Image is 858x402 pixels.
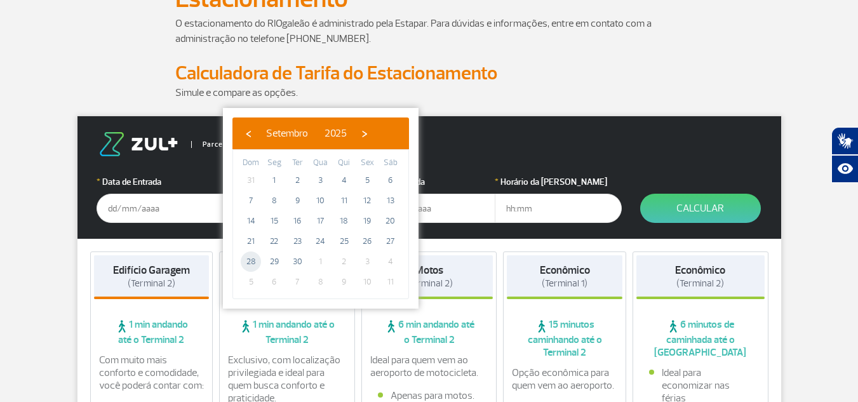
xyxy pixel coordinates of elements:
[332,156,356,170] th: weekday
[370,354,488,379] p: Ideal para quem vem ao aeroporto de motocicleta.
[309,156,333,170] th: weekday
[831,127,858,155] button: Abrir tradutor de língua de sinais.
[223,318,351,346] span: 1 min andando até o Terminal 2
[357,272,377,292] span: 10
[287,272,307,292] span: 7
[241,272,261,292] span: 5
[542,278,587,290] span: (Terminal 1)
[241,191,261,211] span: 7
[675,264,725,277] strong: Econômico
[334,211,354,231] span: 18
[97,132,180,156] img: logo-zul.png
[175,16,683,46] p: O estacionamento do RIOgaleão é administrado pela Estapar. Para dúvidas e informações, entre em c...
[311,251,331,272] span: 1
[239,125,374,138] bs-datepicker-navigation-view: ​ ​ ​
[831,127,858,183] div: Plugin de acessibilidade da Hand Talk.
[357,231,377,251] span: 26
[286,156,309,170] th: weekday
[264,231,285,251] span: 22
[241,231,261,251] span: 21
[287,211,307,231] span: 16
[241,170,261,191] span: 31
[334,231,354,251] span: 25
[241,251,261,272] span: 28
[380,251,401,272] span: 4
[264,251,285,272] span: 29
[97,175,224,189] label: Data de Entrada
[287,251,307,272] span: 30
[334,272,354,292] span: 9
[264,211,285,231] span: 15
[113,264,190,277] strong: Edifício Garagem
[266,127,308,140] span: Setembro
[379,156,402,170] th: weekday
[334,251,354,272] span: 2
[507,318,622,359] span: 15 minutos caminhando até o Terminal 2
[334,170,354,191] span: 4
[380,211,401,231] span: 20
[311,211,331,231] span: 17
[99,354,204,392] p: Com muito mais conforto e comodidade, você poderá contar com:
[357,251,377,272] span: 3
[239,124,258,143] button: ‹
[94,318,210,346] span: 1 min andando até o Terminal 2
[365,318,493,346] span: 6 min andando até o Terminal 2
[239,156,263,170] th: weekday
[495,194,622,223] input: hh:mm
[264,191,285,211] span: 8
[357,170,377,191] span: 5
[325,127,347,140] span: 2025
[355,124,374,143] button: ›
[175,85,683,100] p: Simule e compare as opções.
[264,170,285,191] span: 1
[540,264,590,277] strong: Econômico
[636,318,765,359] span: 6 minutos de caminhada até o [GEOGRAPHIC_DATA]
[368,194,495,223] input: dd/mm/aaaa
[316,124,355,143] button: 2025
[223,108,419,309] bs-datepicker-container: calendar
[356,156,379,170] th: weekday
[495,175,622,189] label: Horário da [PERSON_NAME]
[640,194,761,223] button: Calcular
[175,62,683,85] h2: Calculadora de Tarifa do Estacionamento
[97,194,224,223] input: dd/mm/aaaa
[676,278,724,290] span: (Terminal 2)
[357,191,377,211] span: 12
[287,170,307,191] span: 2
[191,141,257,148] span: Parceiro Oficial
[263,156,286,170] th: weekday
[831,155,858,183] button: Abrir recursos assistivos.
[380,272,401,292] span: 11
[368,175,495,189] label: Data da Saída
[512,366,617,392] p: Opção econômica para quem vem ao aeroporto.
[264,272,285,292] span: 6
[311,272,331,292] span: 8
[380,170,401,191] span: 6
[258,124,316,143] button: Setembro
[311,231,331,251] span: 24
[311,191,331,211] span: 10
[334,191,354,211] span: 11
[405,278,453,290] span: (Terminal 2)
[415,264,443,277] strong: Motos
[380,191,401,211] span: 13
[311,170,331,191] span: 3
[378,389,481,402] li: Apenas para motos.
[241,211,261,231] span: 14
[287,191,307,211] span: 9
[357,211,377,231] span: 19
[287,231,307,251] span: 23
[380,231,401,251] span: 27
[128,278,175,290] span: (Terminal 2)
